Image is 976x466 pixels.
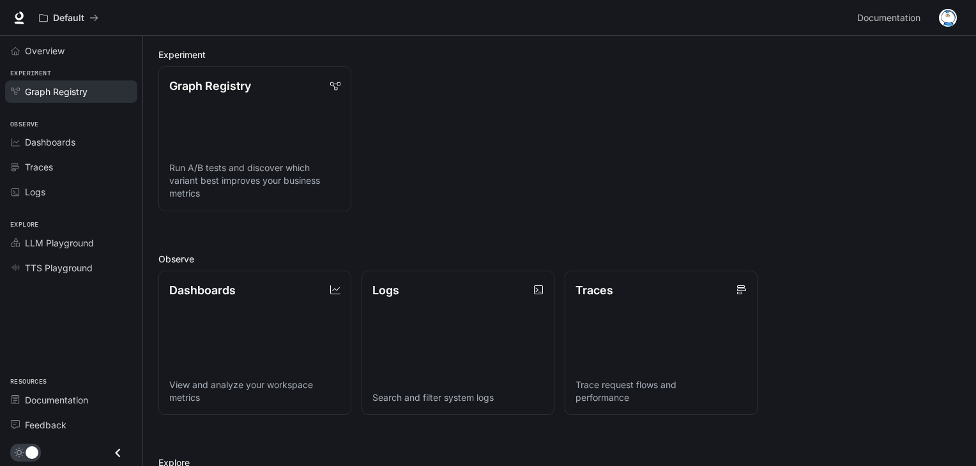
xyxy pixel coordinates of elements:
p: Trace request flows and performance [576,379,747,404]
h2: Observe [158,252,961,266]
p: Traces [576,282,613,299]
a: Documentation [5,389,137,411]
span: Graph Registry [25,85,88,98]
p: Default [53,13,84,24]
a: LLM Playground [5,232,137,254]
span: Dark mode toggle [26,445,38,459]
span: Dashboards [25,135,75,149]
p: Graph Registry [169,77,251,94]
span: LLM Playground [25,236,94,250]
span: Documentation [857,10,920,26]
a: Overview [5,40,137,62]
span: Feedback [25,418,66,432]
p: Run A/B tests and discover which variant best improves your business metrics [169,162,340,200]
a: DashboardsView and analyze your workspace metrics [158,271,351,416]
button: User avatar [935,5,961,31]
button: All workspaces [33,5,104,31]
a: Graph RegistryRun A/B tests and discover which variant best improves your business metrics [158,66,351,211]
a: Documentation [852,5,930,31]
p: Logs [372,282,399,299]
p: Dashboards [169,282,236,299]
button: Close drawer [103,440,132,466]
span: Traces [25,160,53,174]
img: User avatar [939,9,957,27]
a: LogsSearch and filter system logs [362,271,554,416]
span: TTS Playground [25,261,93,274]
p: View and analyze your workspace metrics [169,379,340,404]
a: Graph Registry [5,80,137,103]
a: Logs [5,181,137,203]
span: Logs [25,185,45,199]
a: TTS Playground [5,257,137,279]
a: Feedback [5,414,137,436]
span: Overview [25,44,65,57]
a: Dashboards [5,131,137,153]
span: Documentation [25,393,88,407]
a: Traces [5,156,137,178]
a: TracesTrace request flows and performance [565,271,758,416]
h2: Experiment [158,48,961,61]
p: Search and filter system logs [372,391,544,404]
